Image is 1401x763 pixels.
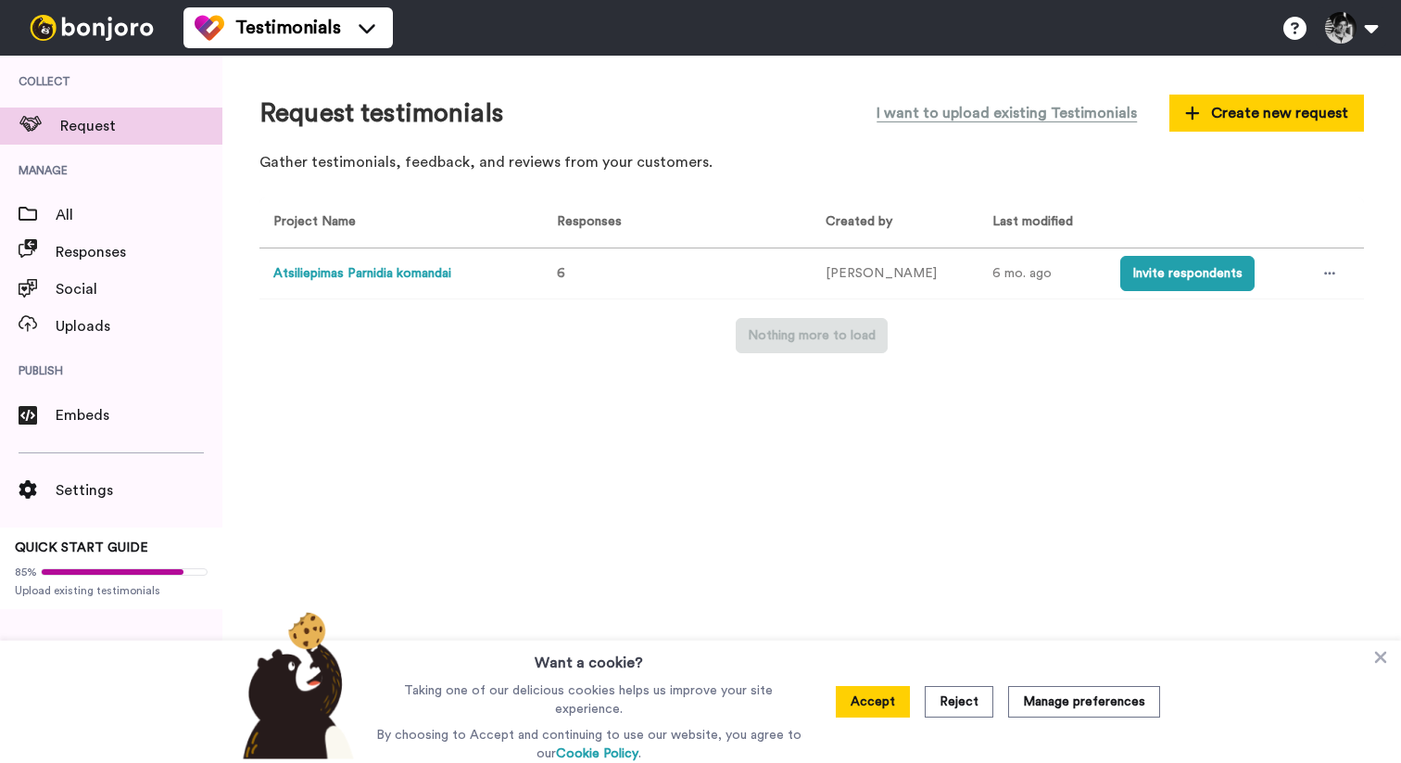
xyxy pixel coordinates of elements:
[877,102,1137,124] span: I want to upload existing Testimonials
[15,565,37,579] span: 85%
[235,15,341,41] span: Testimonials
[812,248,978,299] td: [PERSON_NAME]
[259,152,1364,173] p: Gather testimonials, feedback, and reviews from your customers.
[1185,102,1348,124] span: Create new request
[273,264,451,284] button: Atsiliepimas Parnidia komandai
[56,479,222,502] span: Settings
[372,681,806,718] p: Taking one of our delicious cookies helps us improve your site experience.
[1120,256,1255,291] button: Invite respondents
[535,641,643,674] h3: Want a cookie?
[925,686,993,718] button: Reject
[259,99,503,128] h1: Request testimonials
[978,248,1106,299] td: 6 mo. ago
[1008,686,1160,718] button: Manage preferences
[978,197,1106,248] th: Last modified
[195,13,224,43] img: tm-color.svg
[56,278,222,300] span: Social
[556,747,638,760] a: Cookie Policy
[22,15,161,41] img: bj-logo-header-white.svg
[372,726,806,763] p: By choosing to Accept and continuing to use our website, you agree to our .
[56,204,222,226] span: All
[836,686,910,718] button: Accept
[812,197,978,248] th: Created by
[557,267,565,280] span: 6
[259,197,536,248] th: Project Name
[56,404,222,426] span: Embeds
[56,241,222,263] span: Responses
[60,115,222,137] span: Request
[15,541,148,554] span: QUICK START GUIDE
[56,315,222,337] span: Uploads
[1169,95,1364,132] button: Create new request
[736,318,888,353] button: Nothing more to load
[549,215,622,228] span: Responses
[863,93,1151,134] button: I want to upload existing Testimonials
[15,583,208,598] span: Upload existing testimonials
[226,611,363,759] img: bear-with-cookie.png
